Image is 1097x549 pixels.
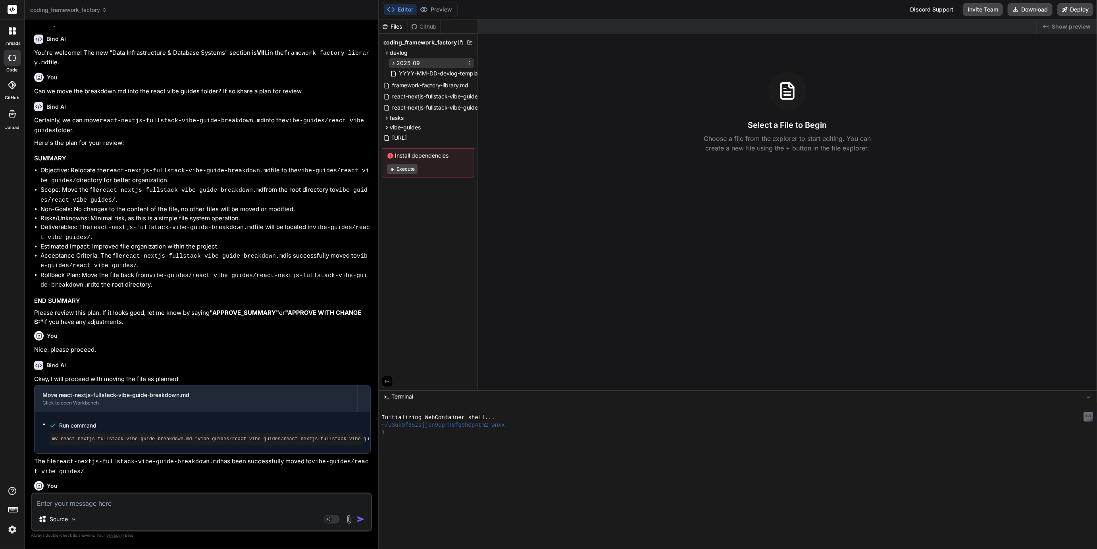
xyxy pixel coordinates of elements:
button: Download [1008,3,1053,16]
li: Deliverables: The file will be located in . [40,223,371,242]
span: ~/u3uk0f35zsjjbn9cprh6fq9h0p4tm2-wnxx [382,422,505,429]
p: The file has been successfully moved to . [34,457,371,476]
span: [URL] [392,133,408,143]
button: Move react-nextjs-fullstack-vibe-guide-breakdown.mdClick to open Workbench [35,385,357,412]
p: Certainly, we can move into the folder. [34,116,371,135]
pre: mv react-nextjs-fullstack-vibe-guide-breakdown.md "vibe-guides/react vibe guides/react-nextjs-ful... [52,436,359,442]
button: Editor [384,4,417,15]
code: react-nextjs-fullstack-vibe-guide-breakdown.md [56,458,220,465]
li: Estimated Impact: Improved file organization within the project. [40,242,371,251]
span: coding_framework_factory [30,6,107,14]
label: GitHub [5,94,19,101]
span: devlog [390,49,408,57]
span: privacy [106,533,121,537]
span: Terminal [392,393,414,401]
img: attachment [344,515,354,524]
notes: " [40,318,43,326]
p: You're welcome! The new "Data Infrastructure & Database Systems" section is in the file. [34,48,371,68]
button: Invite Team [963,3,1003,16]
p: Okay, I will proceed with moving the file as planned. [34,375,371,384]
code: vibe-guides/react vibe guides/react-nextjs-fullstack-vibe-guide-breakdown.md [40,272,367,289]
li: Rollback Plan: Move the file back from to the root directory. [40,271,371,290]
code: react-nextjs-fullstack-vibe-guide-breakdown.md [90,224,254,231]
code: vibe-guides/react vibe guides [34,118,368,134]
button: Deploy [1057,3,1093,16]
h6: Bind AI [46,35,66,43]
h6: You [47,482,58,490]
li: Acceptance Criteria: The file is successfully moved to . [40,251,371,271]
span: Run command [59,422,362,430]
li: Objective: Relocate the file to the directory for better organization. [40,166,371,185]
code: react-nextjs-fullstack-vibe-guide-breakdown.md [99,187,264,194]
code: react-nextjs-fullstack-vibe-guide-breakdown.md [122,253,287,260]
div: Github [408,23,441,31]
span: Install dependencies [387,152,469,160]
h6: Bind AI [46,103,66,111]
h6: You [47,332,58,340]
span: ❯ [382,429,385,436]
span: coding_framework_factory [383,39,457,46]
strong: VIII. [257,49,268,56]
span: vibe-guides [390,123,421,131]
p: Source [50,515,68,523]
button: Execute [387,164,418,174]
span: YYYY-MM-DD-devlog-template.md [398,69,494,78]
label: threads [4,40,21,47]
p: Always double-check its answers. Your in Bind [31,532,372,539]
code: vibe-guides/react vibe guides/ [40,168,369,184]
label: Upload [5,124,20,131]
span: >_ [383,393,389,401]
div: Discord Support [905,3,958,16]
li: Non-Goals: No changes to the content of the file, no other files will be moved or modified. [40,205,371,214]
li: Risks/Unknowns: Minimal risk, as this is a simple file system operation. [40,214,371,223]
img: Pick Models [70,516,77,523]
p: Can we move the breakdown.md into the react vibe guides folder? If so share a plan for review. [34,87,371,96]
button: Preview [417,4,456,15]
li: Scope: Move the file from the root directory to . [40,185,371,205]
code: react-nextjs-fullstack-vibe-guide-breakdown.md [106,168,271,174]
img: icon [357,515,365,523]
span: 2025-09 [397,59,420,67]
span: react-nextjs-fullstack-vibe-guide.yaml [392,103,493,112]
h6: You [47,73,58,81]
code: vibe-guides/react vibe guides/ [40,224,370,241]
span: Initializing WebContainer shell... [382,414,495,422]
p: Please review this plan. If it looks good, let me know by saying or if you have any adjustments. [34,308,371,326]
code: vibe-guides/react vibe guides/ [40,187,368,204]
code: vibe-guides/react vibe guides/ [34,458,369,475]
button: − [1085,390,1092,403]
div: Move react-nextjs-fullstack-vibe-guide-breakdown.md [42,391,349,399]
span: Show preview [1052,23,1091,31]
p: Nice, please proceed. [34,345,371,354]
h6: Bind AI [46,361,66,369]
h3: SUMMARY [34,154,371,163]
code: react-nextjs-fullstack-vibe-guide-breakdown.md [100,118,264,124]
div: Click to open Workbench [42,400,349,406]
label: code [7,67,18,73]
p: Here's the plan for your review: [34,139,371,148]
h3: Select a File to Begin [748,119,827,131]
strong: "APPROVE WITH CHANGES: [34,309,361,326]
strong: "APPROVE_SUMMARY" [210,309,279,316]
p: Choose a file from the explorer to start editing. You can create a new file using the + button in... [699,134,876,153]
span: tasks [390,114,404,122]
span: react-nextjs-fullstack-vibe-guide-breakdown.md [392,92,521,101]
img: settings [6,523,19,536]
span: framework-factory-library.md [392,81,470,90]
div: Files [379,23,408,31]
span: − [1086,393,1091,401]
h3: END SUMMARY [34,297,371,306]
